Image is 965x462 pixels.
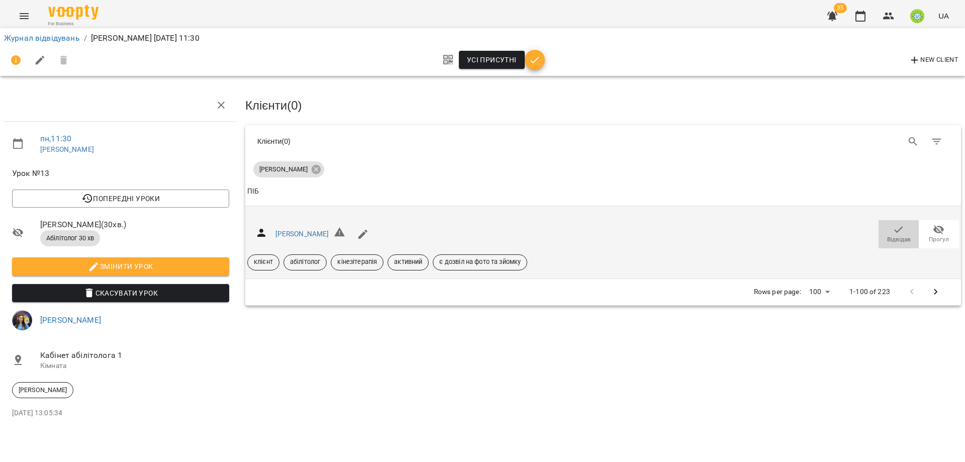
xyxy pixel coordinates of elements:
button: UA [934,7,953,25]
span: кінезітерапія [331,257,383,266]
nav: breadcrumb [4,32,961,44]
button: Search [901,130,925,154]
span: Урок №13 [12,167,229,179]
div: 100 [805,285,833,299]
span: Кабінет абілітолога 1 [40,349,229,361]
span: активний [388,257,428,266]
h6: Невірний формат телефону ${ phone } [334,226,346,242]
span: абілітолог [284,257,326,266]
span: Прогул [929,235,949,244]
a: [PERSON_NAME] [40,315,101,325]
button: New Client [906,52,961,68]
span: For Business [48,21,99,27]
div: Table Toolbar [245,125,961,157]
a: [PERSON_NAME] [275,230,329,238]
button: Відвідав [879,220,919,248]
p: Rows per page: [754,287,801,297]
img: c30cf3dcb7f7e8baf914f38a97ec6524.jpg [12,310,32,330]
img: Voopty Logo [48,5,99,20]
span: Скасувати Урок [20,287,221,299]
span: Попередні уроки [20,193,221,205]
div: ПІБ [247,186,259,198]
span: [PERSON_NAME] [13,386,73,395]
span: New Client [909,54,958,66]
button: Прогул [919,220,959,248]
span: Відвідав [887,235,911,244]
h3: Клієнти ( 0 ) [245,99,961,112]
a: пн , 11:30 [40,134,71,143]
span: є дозвіл на фото та зйомку [433,257,527,266]
button: Menu [12,4,36,28]
button: Скасувати Урок [12,284,229,302]
span: UA [938,11,949,21]
p: [PERSON_NAME] [DATE] 11:30 [91,32,200,44]
span: [PERSON_NAME] [253,165,314,174]
button: Попередні уроки [12,190,229,208]
a: Журнал відвідувань [4,33,80,43]
span: Змінити урок [20,260,221,272]
button: Усі присутні [459,51,525,69]
p: 1-100 of 223 [849,287,890,297]
li: / [84,32,87,44]
div: Клієнти ( 0 ) [257,136,596,146]
div: Sort [247,186,259,198]
img: 8ec40acc98eb0e9459e318a00da59de5.jpg [910,9,924,23]
span: 35 [834,3,847,13]
span: ПІБ [247,186,959,198]
p: [DATE] 13:05:34 [12,408,229,418]
span: Абілітолог 30 хв [40,234,100,243]
div: [PERSON_NAME] [12,382,73,398]
div: [PERSON_NAME] [253,161,324,177]
button: Фільтр [925,130,949,154]
span: [PERSON_NAME] ( 30 хв. ) [40,219,229,231]
button: Next Page [924,280,948,304]
a: [PERSON_NAME] [40,145,94,153]
span: клієнт [248,257,279,266]
button: Змінити урок [12,257,229,275]
p: Кімната [40,361,229,371]
span: Усі присутні [467,54,517,66]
